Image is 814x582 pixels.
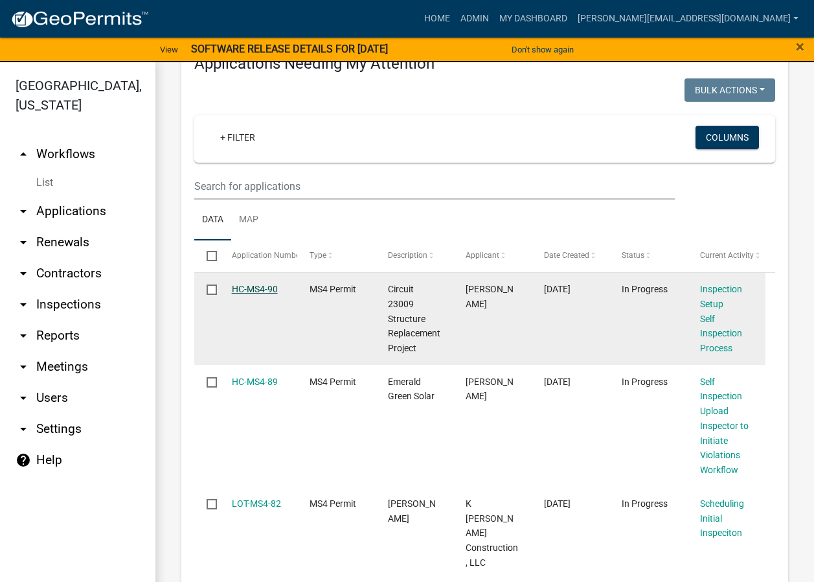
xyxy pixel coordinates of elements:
[16,421,31,437] i: arrow_drop_down
[544,284,571,294] span: 07/22/2025
[16,235,31,250] i: arrow_drop_down
[796,38,804,56] span: ×
[466,284,514,309] span: Olivia Speckman
[684,78,775,102] button: Bulk Actions
[419,6,455,31] a: Home
[695,126,759,149] button: Columns
[16,204,31,219] i: arrow_drop_down
[622,498,668,509] span: In Progress
[388,284,440,353] span: Circuit 23009 Structure Replacement Project
[700,421,749,475] a: Inspector to Initiate Violations Workflow
[544,377,571,387] span: 06/18/2025
[700,251,754,260] span: Current Activity
[455,6,494,31] a: Admin
[155,39,183,60] a: View
[232,498,281,509] a: LOT-MS4-82
[16,266,31,281] i: arrow_drop_down
[191,43,388,55] strong: SOFTWARE RELEASE DETAILS FOR [DATE]
[700,498,744,539] a: Scheduling Initial Inspeciton
[466,377,514,402] span: Jordan Daniel
[622,377,668,387] span: In Progress
[388,377,435,402] span: Emerald Green Solar
[388,251,427,260] span: Description
[232,377,278,387] a: HC-MS4-89
[700,377,742,417] a: Self Inspection Upload
[16,390,31,406] i: arrow_drop_down
[232,284,278,294] a: HC-MS4-90
[687,240,765,272] datatable-header-cell: Current Activity
[609,240,688,272] datatable-header-cell: Status
[16,452,31,468] i: help
[375,240,453,272] datatable-header-cell: Description
[622,251,644,260] span: Status
[700,284,742,309] a: Inspection Setup
[232,251,302,260] span: Application Number
[453,240,532,272] datatable-header-cell: Applicant
[310,284,356,294] span: MS4 Permit
[310,251,326,260] span: Type
[16,146,31,162] i: arrow_drop_up
[219,240,297,272] datatable-header-cell: Application Number
[796,39,804,54] button: Close
[310,498,356,509] span: MS4 Permit
[310,377,356,387] span: MS4 Permit
[194,54,775,73] h4: Applications Needing My Attention
[531,240,609,272] datatable-header-cell: Date Created
[544,498,571,509] span: 04/25/2025
[544,251,589,260] span: Date Created
[506,39,579,60] button: Don't show again
[16,359,31,375] i: arrow_drop_down
[494,6,572,31] a: My Dashboard
[16,297,31,312] i: arrow_drop_down
[388,498,436,524] span: derek br
[231,200,266,241] a: Map
[194,240,219,272] datatable-header-cell: Select
[194,173,675,200] input: Search for applications
[210,126,266,149] a: + Filter
[466,498,518,568] span: K Graber Construction, LLC
[297,240,376,272] datatable-header-cell: Type
[16,328,31,343] i: arrow_drop_down
[466,251,499,260] span: Applicant
[622,284,668,294] span: In Progress
[572,6,804,31] a: [PERSON_NAME][EMAIL_ADDRESS][DOMAIN_NAME]
[194,200,231,241] a: Data
[700,314,742,354] a: Self Inspection Process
